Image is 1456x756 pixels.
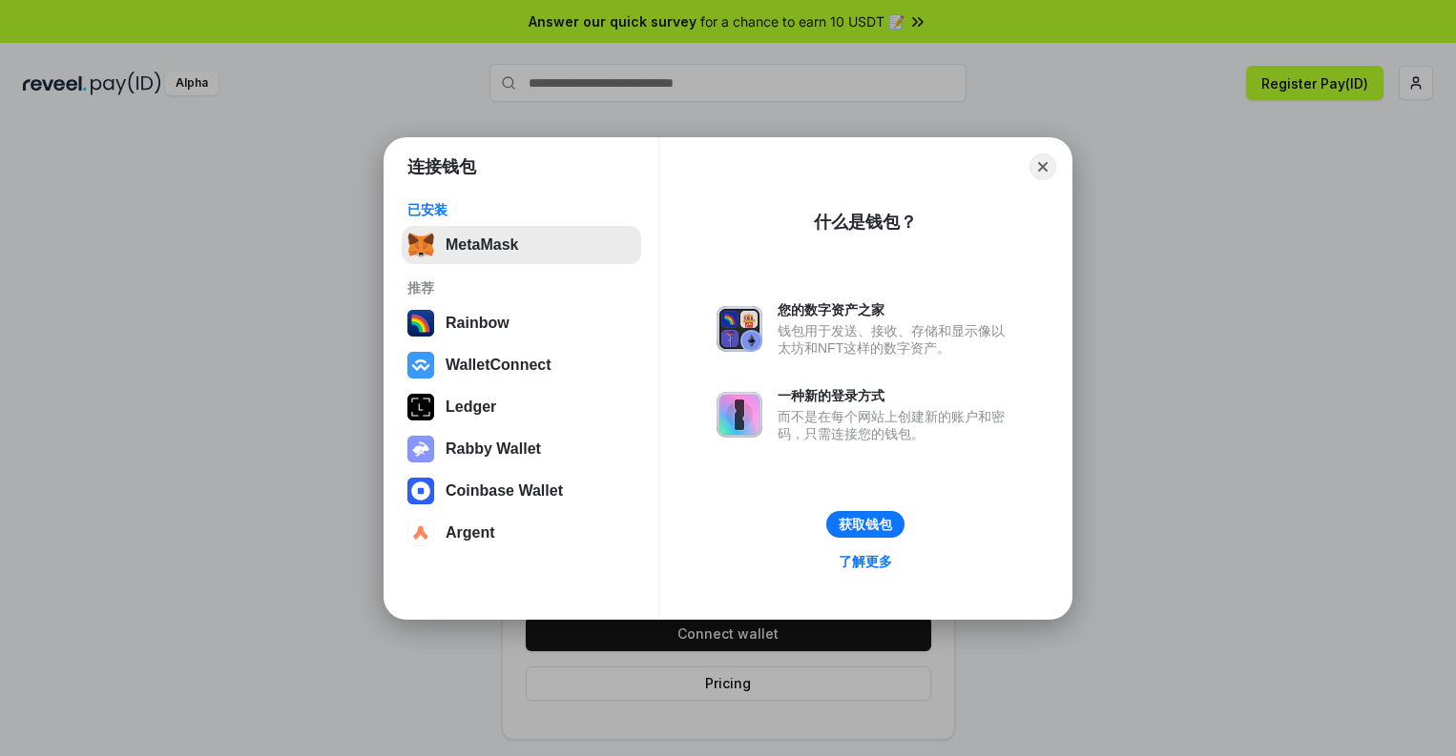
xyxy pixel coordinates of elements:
div: 而不是在每个网站上创建新的账户和密码，只需连接您的钱包。 [778,408,1014,442]
img: svg+xml,%3Csvg%20xmlns%3D%22http%3A%2F%2Fwww.w3.org%2F2000%2Fsvg%22%20fill%3D%22none%22%20viewBox... [407,436,434,462]
div: 获取钱包 [839,516,892,533]
button: Rainbow [402,304,641,342]
div: 了解更多 [839,553,892,570]
div: 什么是钱包？ [814,211,917,234]
div: Coinbase Wallet [446,482,563,500]
div: Rabby Wallet [446,440,541,458]
img: svg+xml,%3Csvg%20fill%3D%22none%22%20height%3D%2233%22%20viewBox%3D%220%200%2035%2033%22%20width%... [407,232,434,258]
button: WalletConnect [402,346,641,384]
div: 已安装 [407,201,635,218]
img: svg+xml,%3Csvg%20xmlns%3D%22http%3A%2F%2Fwww.w3.org%2F2000%2Fsvg%22%20width%3D%2228%22%20height%3... [407,394,434,420]
div: 推荐 [407,279,635,296]
button: Rabby Wallet [402,430,641,468]
h1: 连接钱包 [407,155,476,178]
img: svg+xml,%3Csvg%20width%3D%2228%22%20height%3D%2228%22%20viewBox%3D%220%200%2028%2028%22%20fill%3D... [407,478,434,504]
div: Rainbow [446,315,510,332]
div: 您的数字资产之家 [778,301,1014,318]
button: 获取钱包 [826,511,905,538]
img: svg+xml,%3Csvg%20width%3D%2228%22%20height%3D%2228%22%20viewBox%3D%220%200%2028%2028%22%20fill%3D... [407,352,434,378]
button: Argent [402,514,641,552]
button: MetaMask [402,226,641,264]
button: Close [1030,153,1056,180]
img: svg+xml,%3Csvg%20xmlns%3D%22http%3A%2F%2Fwww.w3.org%2F2000%2Fsvg%22%20fill%3D%22none%22%20viewBox... [717,392,762,438]
img: svg+xml,%3Csvg%20width%3D%22120%22%20height%3D%22120%22%20viewBox%3D%220%200%20120%20120%22%20fil... [407,310,434,337]
div: Ledger [446,398,496,416]
div: 一种新的登录方式 [778,387,1014,404]
img: svg+xml,%3Csvg%20width%3D%2228%22%20height%3D%2228%22%20viewBox%3D%220%200%2028%2028%22%20fill%3D... [407,520,434,546]
div: Argent [446,524,495,541]
div: 钱包用于发送、接收、存储和显示像以太坊和NFT这样的数字资产。 [778,322,1014,357]
button: Ledger [402,388,641,426]
img: svg+xml,%3Csvg%20xmlns%3D%22http%3A%2F%2Fwww.w3.org%2F2000%2Fsvg%22%20fill%3D%22none%22%20viewBox... [717,306,762,352]
a: 了解更多 [827,549,904,574]
div: WalletConnect [446,357,551,374]
div: MetaMask [446,236,518,254]
button: Coinbase Wallet [402,472,641,510]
